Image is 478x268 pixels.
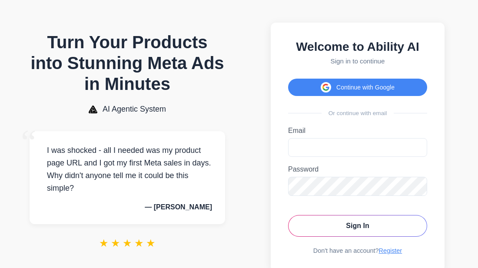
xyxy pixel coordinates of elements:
div: Don't have an account? [288,247,427,254]
label: Password [288,165,427,173]
h2: Welcome to Ability AI [288,40,427,54]
span: AI Agentic System [103,105,166,114]
div: Or continue with email [288,110,427,116]
span: ★ [111,237,120,249]
a: Register [379,247,402,254]
h1: Turn Your Products into Stunning Meta Ads in Minutes [30,32,225,94]
span: ★ [99,237,109,249]
p: — [PERSON_NAME] [43,203,212,211]
span: ★ [123,237,132,249]
button: Continue with Google [288,79,427,96]
p: Sign in to continue [288,57,427,65]
p: I was shocked - all I needed was my product page URL and I got my first Meta sales in days. Why d... [43,144,212,194]
span: ★ [134,237,144,249]
label: Email [288,127,427,135]
span: ★ [146,237,156,249]
img: AI Agentic System Logo [89,106,97,113]
span: “ [21,122,37,162]
button: Sign In [288,215,427,237]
